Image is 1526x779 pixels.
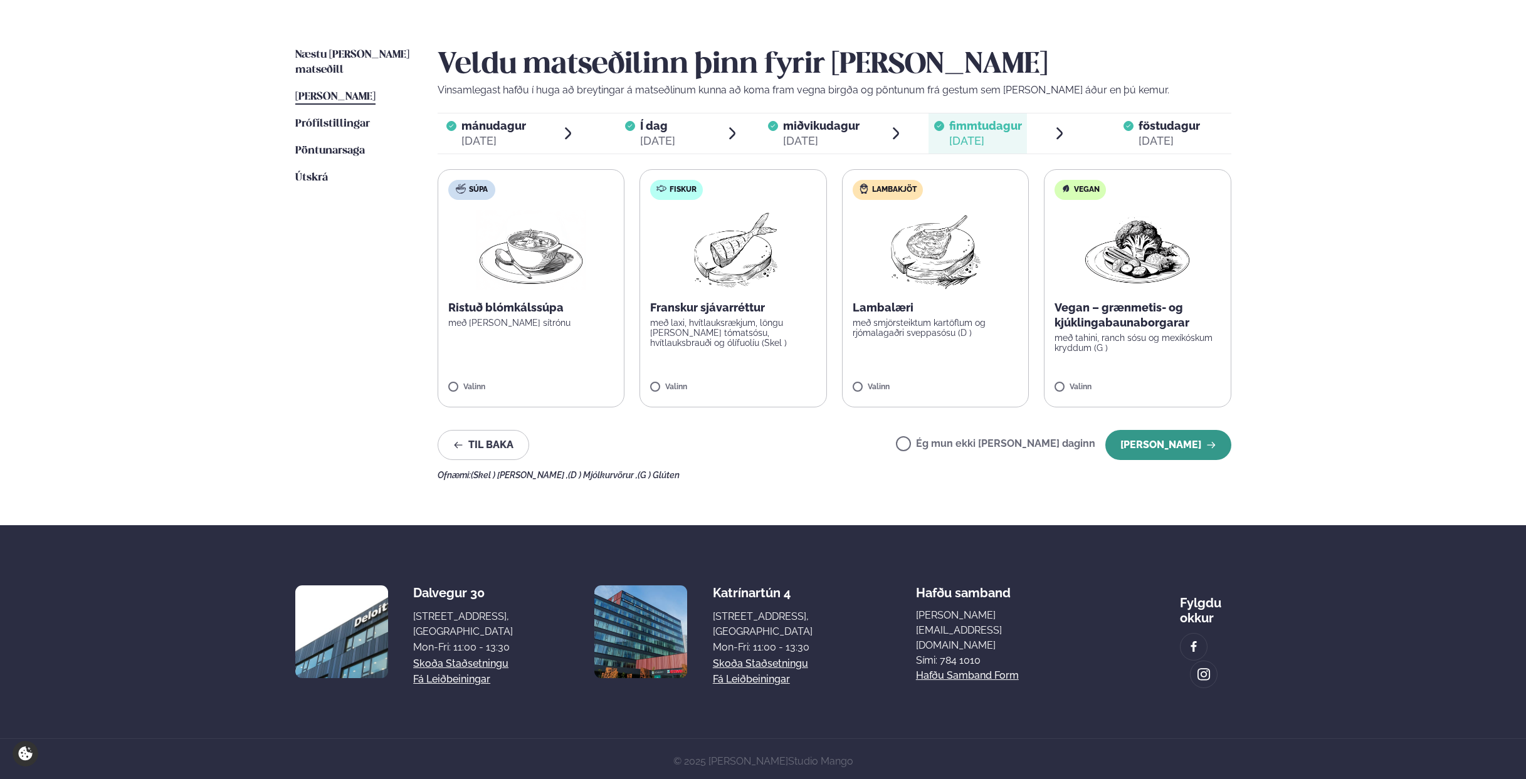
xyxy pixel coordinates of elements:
div: Ofnæmi: [438,470,1231,480]
div: Mon-Fri: 11:00 - 13:30 [713,640,813,655]
a: image alt [1181,634,1207,660]
a: Hafðu samband form [916,668,1019,683]
span: Í dag [640,118,675,133]
img: Vegan.png [1082,210,1192,290]
div: [STREET_ADDRESS], [GEOGRAPHIC_DATA] [413,609,513,639]
span: Fiskur [670,185,697,195]
button: [PERSON_NAME] [1105,430,1231,460]
a: Útskrá [295,170,328,186]
a: Skoða staðsetningu [413,656,508,671]
span: Súpa [469,185,488,195]
span: fimmtudagur [949,119,1022,132]
p: með laxi, hvítlauksrækjum, löngu [PERSON_NAME] tómatsósu, hvítlauksbrauði og ólífuolíu (Skel ) [650,318,816,348]
span: Vegan [1074,185,1100,195]
a: Prófílstillingar [295,117,370,132]
div: [DATE] [783,133,860,149]
a: Fá leiðbeiningar [713,672,790,687]
a: Næstu [PERSON_NAME] matseðill [295,48,413,78]
a: Cookie settings [13,741,38,766]
img: soup.svg [456,184,466,194]
div: Mon-Fri: 11:00 - 13:30 [413,640,513,655]
div: Katrínartún 4 [713,585,813,600]
img: Fish.png [678,210,789,290]
span: miðvikudagur [783,119,860,132]
div: [DATE] [461,133,526,149]
span: (G ) Glúten [638,470,680,480]
a: Pöntunarsaga [295,144,365,159]
span: [PERSON_NAME] [295,91,376,102]
img: Lamb-Meat.png [880,210,991,290]
span: mánudagur [461,119,526,132]
a: image alt [1191,661,1217,688]
p: Vinsamlegast hafðu í huga að breytingar á matseðlinum kunna að koma fram vegna birgða og pöntunum... [438,83,1231,98]
p: með smjörsteiktum kartöflum og rjómalagaðri sveppasósu (D ) [853,318,1019,338]
span: Pöntunarsaga [295,145,365,156]
img: fish.svg [656,184,666,194]
span: Prófílstillingar [295,118,370,129]
img: Vegan.svg [1061,184,1071,194]
a: Skoða staðsetningu [713,656,808,671]
p: Ristuð blómkálssúpa [448,300,614,315]
h2: Veldu matseðilinn þinn fyrir [PERSON_NAME] [438,48,1231,83]
p: Franskur sjávarréttur [650,300,816,315]
button: Til baka [438,430,529,460]
p: Lambalæri [853,300,1019,315]
div: [DATE] [1139,133,1200,149]
div: [DATE] [640,133,675,149]
img: image alt [1187,640,1201,654]
div: [DATE] [949,133,1022,149]
span: föstudagur [1139,119,1200,132]
img: Lamb.svg [859,184,869,194]
img: image alt [295,585,388,678]
span: Útskrá [295,172,328,183]
span: (Skel ) [PERSON_NAME] , [471,470,568,480]
p: með [PERSON_NAME] sítrónu [448,318,614,328]
img: Soup.png [476,210,586,290]
img: image alt [594,585,687,678]
span: Hafðu samband [916,575,1011,600]
img: image alt [1197,667,1211,682]
p: Vegan – grænmetis- og kjúklingabaunaborgarar [1055,300,1221,330]
a: [PERSON_NAME] [295,90,376,105]
p: með tahini, ranch sósu og mexíkóskum kryddum (G ) [1055,333,1221,353]
span: (D ) Mjólkurvörur , [568,470,638,480]
a: Fá leiðbeiningar [413,672,490,687]
a: Studio Mango [788,755,853,767]
div: [STREET_ADDRESS], [GEOGRAPHIC_DATA] [713,609,813,639]
div: Fylgdu okkur [1180,585,1231,625]
div: Dalvegur 30 [413,585,513,600]
span: Næstu [PERSON_NAME] matseðill [295,50,409,75]
a: [PERSON_NAME][EMAIL_ADDRESS][DOMAIN_NAME] [916,608,1076,653]
p: Sími: 784 1010 [916,653,1076,668]
span: © 2025 [PERSON_NAME] [673,755,853,767]
span: Lambakjöt [872,185,917,195]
